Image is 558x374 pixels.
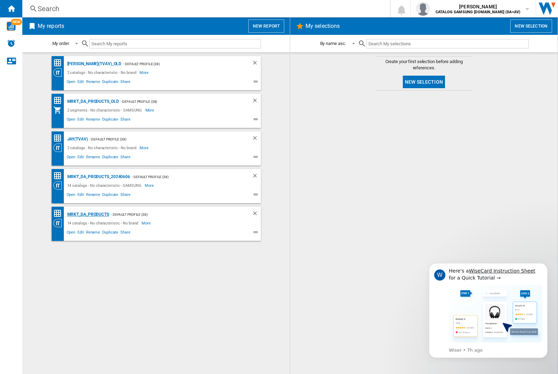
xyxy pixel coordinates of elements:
span: NEW [11,19,22,25]
div: 14 catalogs - No characteristic - No brand [66,219,142,227]
span: Rename [85,116,101,124]
div: 14 catalogs - No characteristic - SAMSUNG [66,181,145,190]
div: [PERSON_NAME](TVAV)_old [66,60,122,68]
div: - Default profile (38) [121,60,237,68]
span: Rename [85,229,101,237]
img: alerts-logo.svg [7,39,15,47]
div: Delete [252,173,261,181]
span: Rename [85,78,101,87]
iframe: Intercom notifications message [418,257,558,362]
h2: My selections [304,20,341,33]
div: Delete [252,135,261,144]
span: Share [119,229,131,237]
div: Price Matrix [53,134,66,143]
span: More [142,219,152,227]
span: More [145,106,156,114]
span: Duplicate [101,116,119,124]
div: Price Matrix [53,171,66,180]
div: - Default profile (38) [88,135,238,144]
span: Create your first selection before adding references. [375,59,473,71]
span: Share [119,191,131,200]
div: - Default profile (38) [130,173,237,181]
span: More [139,68,150,77]
span: Rename [85,191,101,200]
span: Duplicate [101,154,119,162]
div: Search [38,4,372,14]
button: New selection [403,76,445,88]
span: More [139,144,150,152]
span: Edit [76,78,85,87]
span: Edit [76,116,85,124]
div: Price Matrix [53,209,66,218]
input: Search My reports [89,39,261,48]
div: MRKT_DA_PRODUCTS_OLD [66,97,119,106]
div: Delete [252,210,261,219]
div: Category View [53,68,66,77]
div: My Assortment [53,106,66,114]
button: New selection [510,20,552,33]
span: Rename [85,154,101,162]
div: Category View [53,219,66,227]
img: profile.jpg [416,2,430,16]
h2: My reports [36,20,66,33]
div: Delete [252,60,261,68]
div: My order [52,41,69,46]
span: More [145,181,155,190]
span: Share [119,116,131,124]
span: Open [66,116,77,124]
img: wise-card.svg [7,22,16,31]
div: Delete [252,97,261,106]
div: - Default profile (38) [119,97,238,106]
span: Duplicate [101,229,119,237]
div: Category View [53,181,66,190]
input: Search My selections [366,39,528,48]
span: Edit [76,229,85,237]
div: Price Matrix [53,96,66,105]
span: Share [119,78,131,87]
span: Edit [76,191,85,200]
button: New report [248,20,284,33]
span: Duplicate [101,78,119,87]
b: CATALOG SAMSUNG [DOMAIN_NAME] (DA+AV) [436,10,520,14]
span: [PERSON_NAME] [436,3,520,10]
div: 2 catalogs - No characteristic - No brand [66,68,140,77]
span: Open [66,154,77,162]
div: Category View [53,144,66,152]
span: Open [66,229,77,237]
div: - Default profile (38) [109,210,238,219]
div: 2 segments - No characteristic - SAMSUNG [66,106,145,114]
span: Share [119,154,131,162]
div: MRKT_DA_PRODUCTS [66,210,109,219]
div: JAY(TVAV) [66,135,88,144]
div: MRKT_DA_PRODUCTS_20240606 [66,173,130,181]
span: Duplicate [101,191,119,200]
div: 2 catalogs - No characteristic - No brand [66,144,140,152]
div: By name asc. [320,41,346,46]
span: Edit [76,154,85,162]
span: Open [66,191,77,200]
div: Price Matrix [53,59,66,67]
span: Open [66,78,77,87]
